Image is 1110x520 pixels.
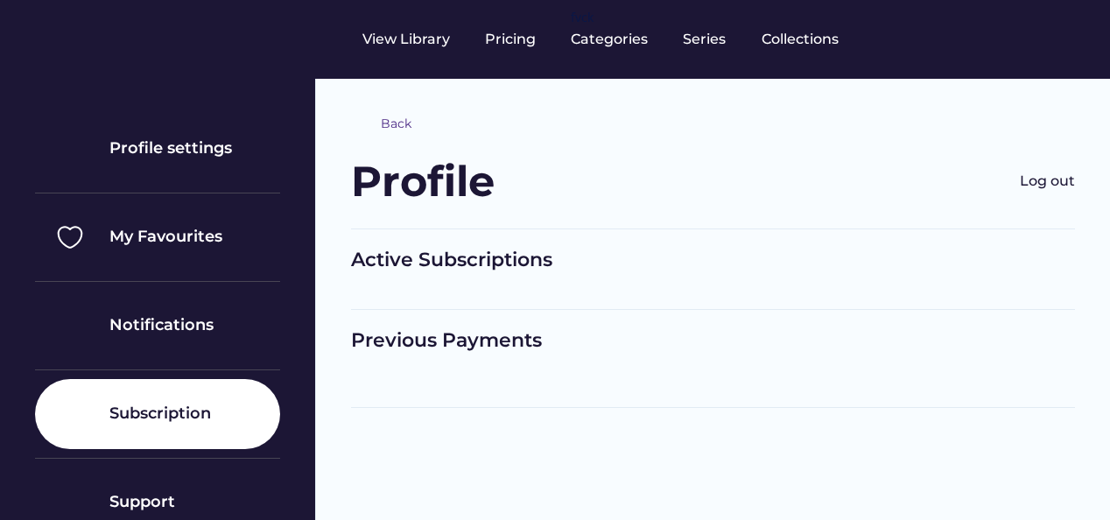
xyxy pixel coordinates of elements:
div: Collections [762,30,839,49]
img: yH5BAEAAAAALAAAAAABAAEAAAIBRAA7 [44,388,96,440]
div: View Library [362,30,450,49]
img: yH5BAEAAAAALAAAAAABAAEAAAIBRAA7 [44,299,96,352]
div: Pricing [485,30,536,49]
div: Profile settings [109,137,232,159]
img: yH5BAEAAAAALAAAAAABAAEAAAIBRAA7 [35,19,173,55]
img: yH5BAEAAAAALAAAAAABAAEAAAIBRAA7 [44,123,96,175]
img: yH5BAEAAAAALAAAAAABAAEAAAIBRAA7 [968,29,989,50]
div: Profile [351,152,495,211]
div: My Favourites [109,226,222,248]
img: yH5BAEAAAAALAAAAAABAAEAAAIBRAA7 [1045,29,1066,50]
div: Series [683,30,727,49]
img: yH5BAEAAAAALAAAAAABAAEAAAIBRAA7 [990,172,1011,193]
div: Log out [1020,172,1075,191]
img: yH5BAEAAAAALAAAAAABAAEAAAIBRAA7 [351,114,372,135]
img: yH5BAEAAAAALAAAAAABAAEAAAIBRAA7 [201,29,222,50]
div: Categories [571,30,648,49]
div: Previous Payments [351,327,1075,355]
div: Active Subscriptions [351,247,1075,274]
div: Notifications [109,314,214,336]
img: yH5BAEAAAAALAAAAAABAAEAAAIBRAA7 [998,29,1019,50]
div: Subscription [109,403,211,425]
img: Group%201000002325%20%282%29.svg [44,211,96,264]
div: Back [381,116,411,133]
div: fvck [571,9,594,26]
div: Support [109,491,175,513]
